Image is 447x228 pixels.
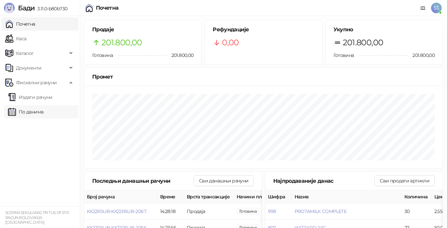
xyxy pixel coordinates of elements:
[222,36,239,49] span: 0,00
[16,61,41,75] span: Документи
[87,208,146,214] button: KX22R5UB-KX22R5UB-2067
[35,6,67,12] span: 3.11.0-b80b730
[237,208,259,215] span: 2.400,00
[8,91,53,104] a: Издати рачуни
[268,208,276,214] button: 998
[84,190,157,203] th: Број рачуна
[292,190,402,203] th: Назив
[5,17,35,31] a: Почетна
[16,47,34,60] span: Каталог
[234,190,301,203] th: Начини плаћања
[273,177,375,185] div: Најпродаваније данас
[92,73,435,81] div: Промет
[402,203,432,220] td: 30
[8,105,43,118] a: По данима
[18,4,35,12] span: Бади
[4,3,15,13] img: Logo
[157,190,184,203] th: Време
[92,177,194,185] div: Последњи данашњи рачуни
[295,208,346,214] button: PROTAMILK COMPLETE
[402,190,432,203] th: Количина
[431,3,442,13] span: ŠŠ
[16,76,57,89] span: Фискални рачуни
[5,32,26,45] a: Каса
[418,3,428,13] a: Документација
[157,203,184,220] td: 14:28:18
[334,52,354,58] span: Готовина
[343,36,383,49] span: 201.800,00
[334,26,435,34] h5: Укупно
[102,36,142,49] span: 201.800,00
[265,190,292,203] th: Шифра
[184,203,234,220] td: Продаја
[194,175,254,186] button: Сви данашњи рачуни
[92,26,193,34] h5: Продаје
[5,210,69,225] small: SCEPAN SEKULARAC PR TUS 011 STR RACUN BOLOVANJA [GEOGRAPHIC_DATA]
[167,52,194,59] span: 201.800,00
[184,190,234,203] th: Врста трансакције
[374,175,435,186] button: Сви продати артикли
[92,52,113,58] span: Готовина
[408,52,435,59] span: 201.800,00
[213,26,314,34] h5: Рефундације
[96,5,119,11] div: Почетна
